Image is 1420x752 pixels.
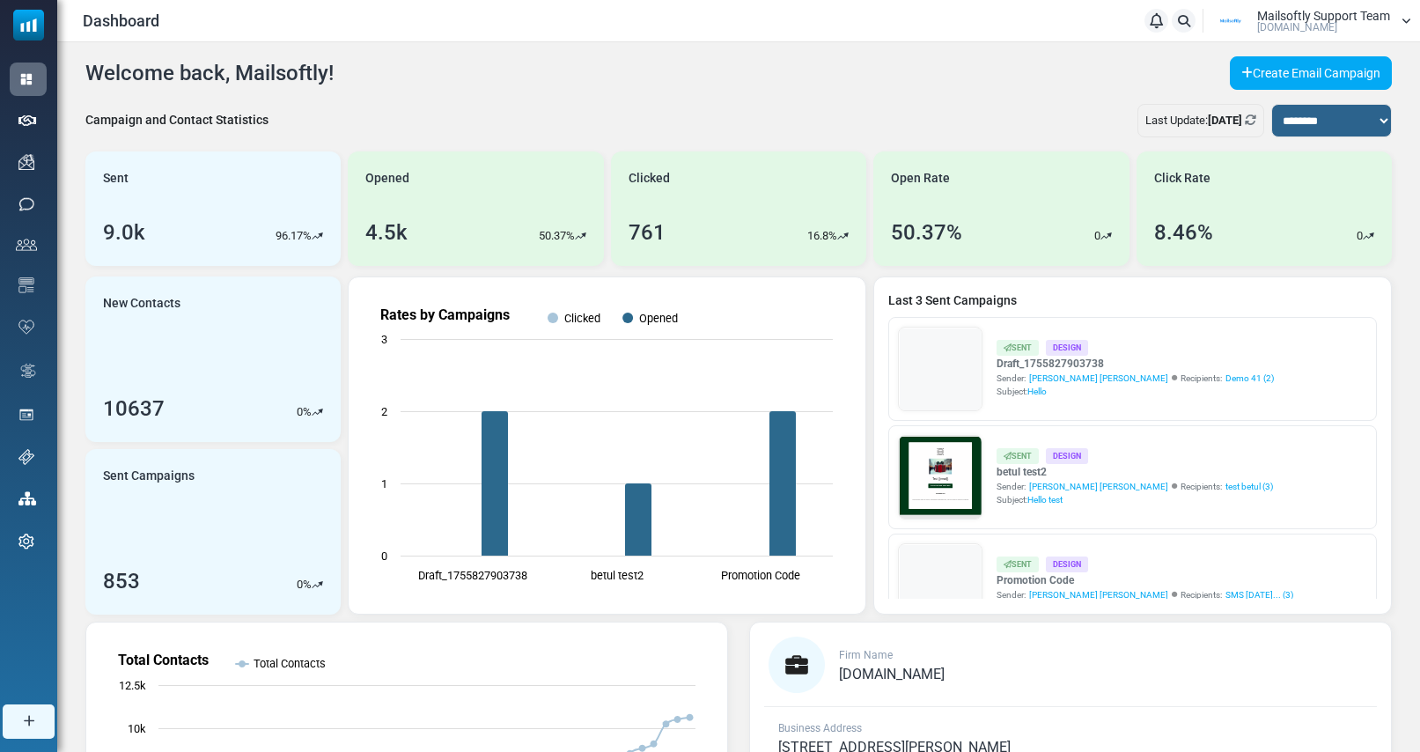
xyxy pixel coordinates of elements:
div: Sent [997,448,1039,463]
p: 96.17% [276,227,312,245]
div: 853 [103,565,140,597]
p: 16.8% [807,227,837,245]
img: contacts-icon.svg [16,239,37,251]
p: 0 [297,403,303,421]
a: User Logo Mailsoftly Support Team [DOMAIN_NAME] [1209,8,1411,34]
div: Subject: [997,385,1274,398]
text: 10k [128,722,146,735]
span: Mailsoftly Support Team [1257,10,1390,22]
div: Sender: Recipients: [997,480,1273,493]
span: [PERSON_NAME] [PERSON_NAME] [1029,588,1168,601]
img: workflow.svg [18,361,38,381]
span: Click Rate [1154,169,1210,188]
b: [DATE] [1208,114,1242,127]
img: settings-icon.svg [18,534,34,549]
div: Design [1046,557,1088,571]
text: Opened [640,312,679,325]
div: 10637 [103,393,165,424]
img: campaigns-icon.png [18,154,34,170]
span: Clicked [629,169,670,188]
div: Sender: Recipients: [997,588,1293,601]
div: Sent [997,557,1039,571]
img: email-templates-icon.svg [18,277,34,293]
span: [PERSON_NAME] [PERSON_NAME] [1029,372,1168,385]
a: New Contacts 10637 0% [85,276,341,442]
a: test betul (3) [1225,480,1273,493]
text: 1 [381,477,387,490]
div: Subject: [997,493,1273,506]
span: New Contacts [103,294,180,313]
strong: Follow Us [270,417,337,431]
div: 761 [629,217,666,248]
div: 8.46% [1154,217,1213,248]
img: dashboard-icon-active.svg [18,71,34,87]
span: [PERSON_NAME] [PERSON_NAME] [1029,480,1168,493]
a: Last 3 Sent Campaigns [888,291,1377,310]
text: Draft_1755827903738 [418,569,527,582]
span: Hello [1027,387,1047,396]
span: Hello test [1027,495,1063,505]
div: Design [1046,340,1088,355]
div: 9.0k [103,217,145,248]
div: Design [1046,448,1088,463]
h4: Welcome back, Mailsoftly! [85,61,334,86]
div: 50.37% [891,217,962,248]
strong: Shop Now and Save Big! [232,358,377,372]
span: [DOMAIN_NAME] [839,666,945,682]
a: betul test2 [997,464,1273,480]
div: Last Update: [1137,104,1264,137]
p: 0 [1357,227,1363,245]
span: Dashboard [83,9,159,33]
text: 0 [381,549,387,563]
span: Open Rate [891,169,950,188]
a: [DOMAIN_NAME] [839,667,945,682]
a: Draft_1755827903738 [997,356,1274,372]
p: 50.37% [539,227,575,245]
div: % [297,403,323,421]
a: Create Email Campaign [1230,56,1392,90]
text: 2 [381,405,387,418]
text: Promotion Code [722,569,801,582]
svg: Rates by Campaigns [363,291,850,600]
div: Campaign and Contact Statistics [85,111,269,129]
text: 12.5k [119,679,146,692]
div: Sent [997,340,1039,355]
img: domain-health-icon.svg [18,320,34,334]
img: User Logo [1209,8,1253,34]
text: Total Contacts [254,657,326,670]
img: mailsoftly_icon_blue_white.svg [13,10,44,41]
div: % [297,576,323,593]
a: Promotion Code [997,572,1293,588]
a: Shop Now and Save Big! [214,350,394,382]
span: [DOMAIN_NAME] [1257,22,1337,33]
h1: Test {(email)} [79,306,528,333]
text: betul test2 [591,569,644,582]
span: Sent [103,169,129,188]
span: Sent Campaigns [103,467,195,485]
a: Demo 41 (2) [1225,372,1274,385]
span: Firm Name [839,649,893,661]
img: sms-icon.png [18,196,34,212]
span: Business Address [778,722,862,734]
img: landing_pages.svg [18,407,34,423]
a: Refresh Stats [1245,114,1256,127]
img: support-icon.svg [18,449,34,465]
text: Total Contacts [118,652,209,668]
text: Rates by Campaigns [380,306,510,323]
p: 0 [297,576,303,593]
a: SMS [DATE]... (3) [1225,588,1293,601]
div: 4.5k [365,217,408,248]
text: 3 [381,333,387,346]
span: Opened [365,169,409,188]
text: Clicked [564,312,600,325]
p: 0 [1094,227,1100,245]
div: Sender: Recipients: [997,372,1274,385]
p: Lorem ipsum dolor sit amet, consectetur adipiscing elit, sed do eiusmod tempor incididunt [92,462,515,479]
